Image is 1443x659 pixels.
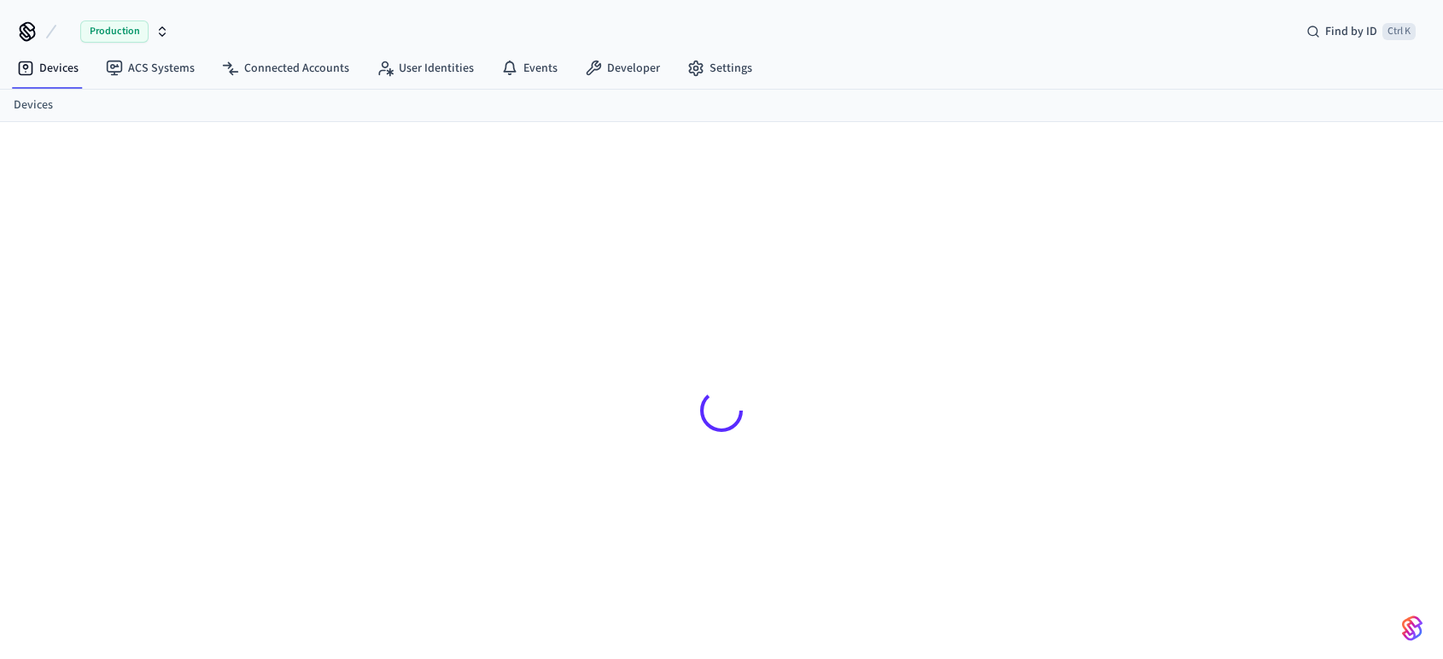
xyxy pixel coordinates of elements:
[1325,23,1377,40] span: Find by ID
[208,53,363,84] a: Connected Accounts
[1293,16,1429,47] div: Find by IDCtrl K
[80,20,149,43] span: Production
[488,53,571,84] a: Events
[3,53,92,84] a: Devices
[92,53,208,84] a: ACS Systems
[674,53,766,84] a: Settings
[1382,23,1416,40] span: Ctrl K
[363,53,488,84] a: User Identities
[14,96,53,114] a: Devices
[1402,615,1423,642] img: SeamLogoGradient.69752ec5.svg
[571,53,674,84] a: Developer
